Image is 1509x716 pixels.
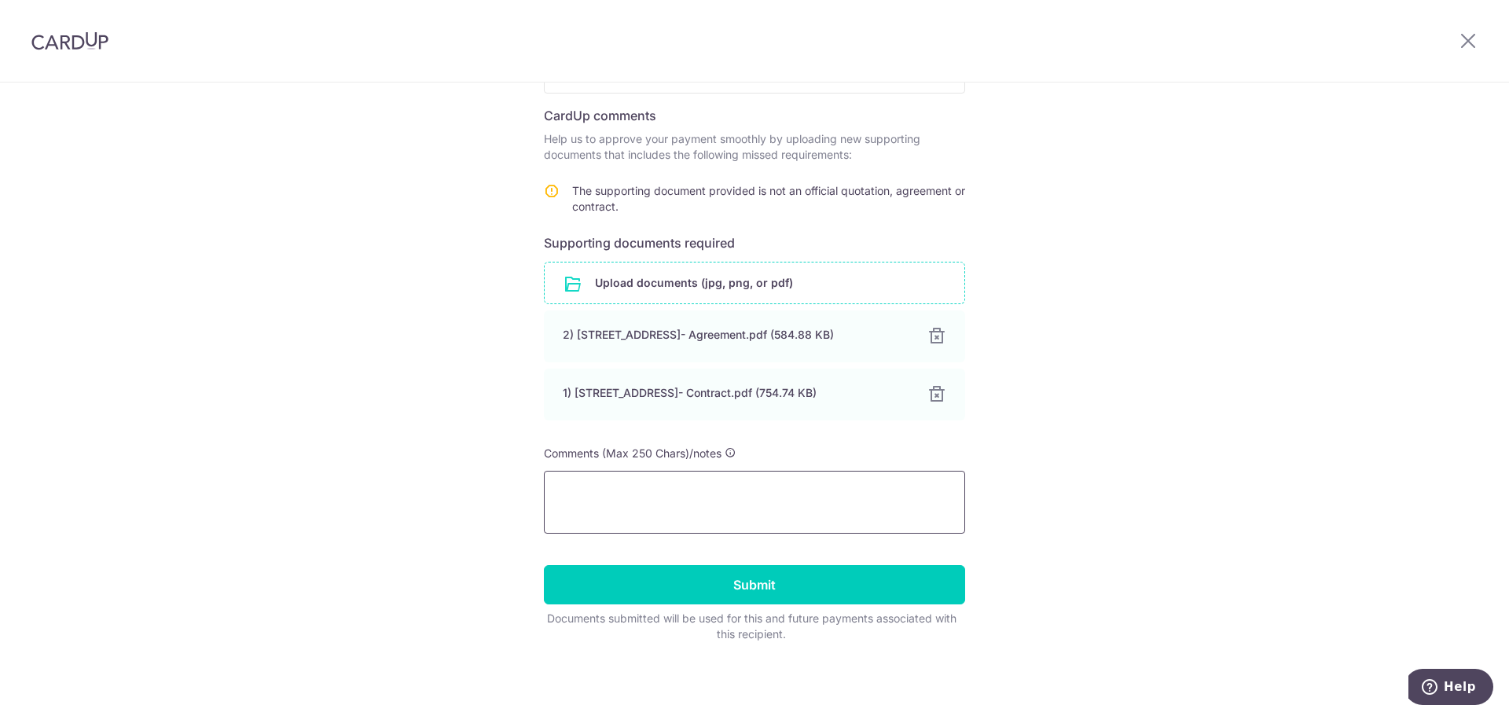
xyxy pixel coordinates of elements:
[544,446,721,460] span: Comments (Max 250 Chars)/notes
[1408,669,1493,708] iframe: Opens a widget where you can find more information
[544,131,965,163] p: Help us to approve your payment smoothly by uploading new supporting documents that includes the ...
[563,385,909,401] div: 1) [STREET_ADDRESS]- Contract.pdf (754.74 KB)
[544,262,965,304] div: Upload documents (jpg, png, or pdf)
[544,565,965,604] input: Submit
[31,31,108,50] img: CardUp
[544,611,959,642] div: Documents submitted will be used for this and future payments associated with this recipient.
[563,327,909,343] div: 2) [STREET_ADDRESS]- Agreement.pdf (584.88 KB)
[572,184,965,213] span: The supporting document provided is not an official quotation, agreement or contract.
[544,106,965,125] h6: CardUp comments
[544,233,965,252] h6: Supporting documents required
